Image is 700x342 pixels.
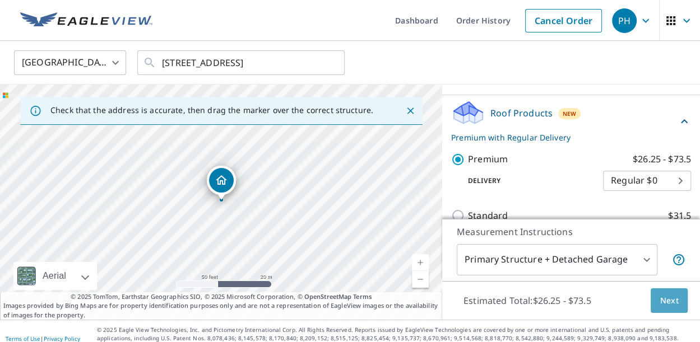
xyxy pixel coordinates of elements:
[6,335,80,342] p: |
[651,288,688,313] button: Next
[353,292,372,301] a: Terms
[71,292,372,302] span: © 2025 TomTom, Earthstar Geographics SIO, © 2025 Microsoft Corporation, ©
[20,12,152,29] img: EV Logo
[207,166,236,200] div: Dropped pin, building 1, Residential property, 8875 116th St SE Clear Lake, MN 55319
[457,225,685,238] p: Measurement Instructions
[451,176,603,186] p: Delivery
[412,254,429,271] a: Current Level 19, Zoom In
[455,288,600,313] p: Estimated Total: $26.25 - $73.5
[468,152,508,166] p: Premium
[451,100,691,143] div: Roof ProductsNewPremium with Regular Delivery
[412,271,429,288] a: Current Level 19, Zoom Out
[162,47,322,78] input: Search by address or latitude-longitude
[403,104,418,118] button: Close
[39,262,69,290] div: Aerial
[633,152,691,166] p: $26.25 - $73.5
[612,8,637,33] div: PH
[14,47,126,78] div: [GEOGRAPHIC_DATA]
[563,109,577,118] span: New
[525,9,602,32] a: Cancel Order
[490,106,553,120] p: Roof Products
[603,165,691,196] div: Regular $0
[50,105,373,115] p: Check that the address is accurate, then drag the marker over the correct structure.
[672,253,685,266] span: Your report will include the primary structure and a detached garage if one exists.
[457,244,657,275] div: Primary Structure + Detached Garage
[668,209,691,223] p: $31.5
[13,262,97,290] div: Aerial
[468,209,508,223] p: Standard
[304,292,351,301] a: OpenStreetMap
[660,294,679,308] span: Next
[451,132,678,143] p: Premium with Regular Delivery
